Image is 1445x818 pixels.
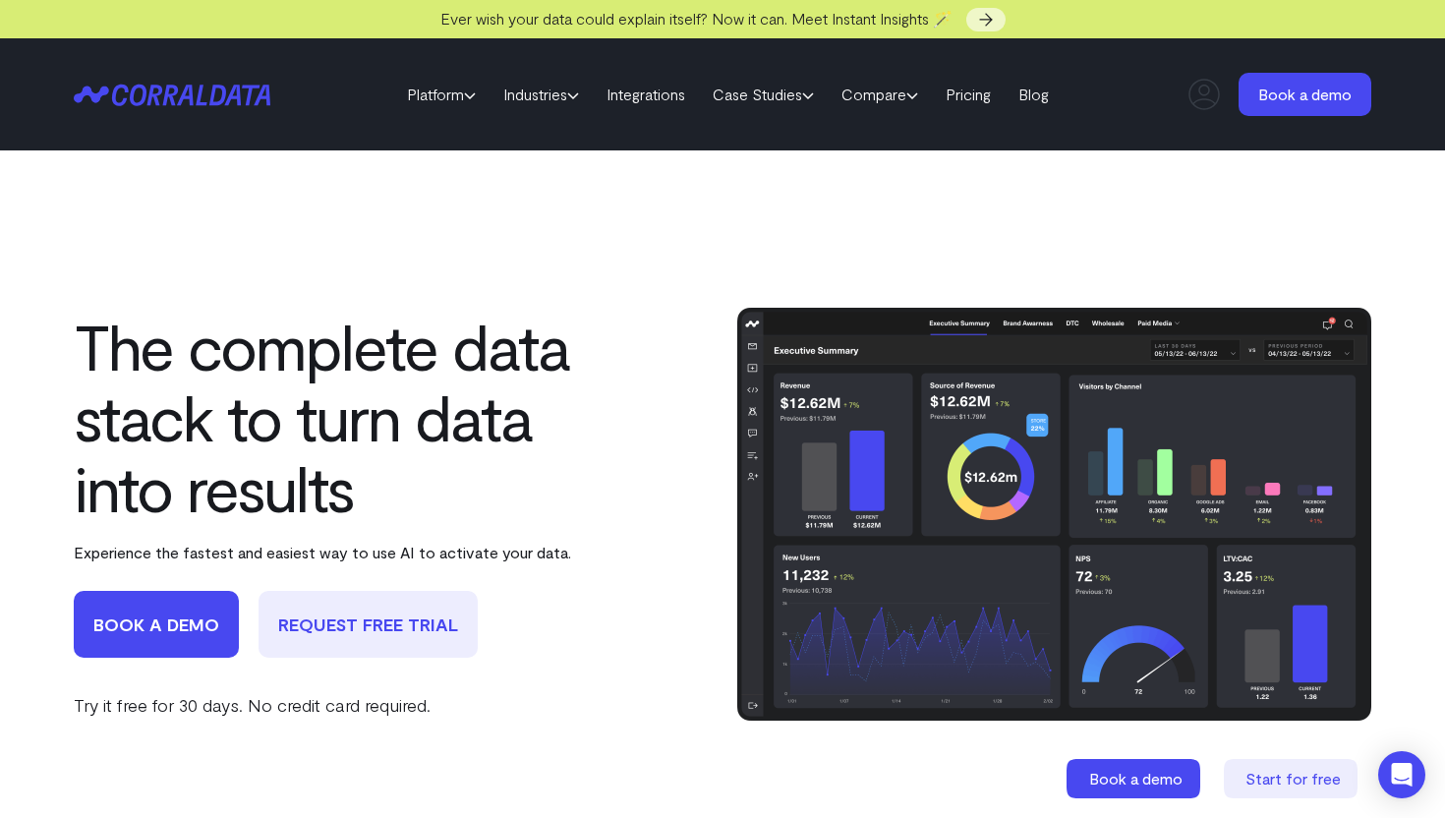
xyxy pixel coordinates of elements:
[74,591,239,658] a: book a demo
[828,80,932,109] a: Compare
[74,692,634,718] p: Try it free for 30 days. No credit card required.
[259,591,478,658] a: Request Free Trial
[1089,769,1183,788] span: Book a demo
[932,80,1005,109] a: Pricing
[74,311,634,523] h1: The complete data stack to turn data into results
[74,543,634,561] p: Experience the fastest and easiest way to use AI to activate your data.
[1067,759,1204,798] a: Book a demo
[1239,73,1371,116] a: Book a demo
[1224,759,1361,798] a: Start for free
[393,80,490,109] a: Platform
[593,80,699,109] a: Integrations
[440,9,953,28] span: Ever wish your data could explain itself? Now it can. Meet Instant Insights 🪄
[699,80,828,109] a: Case Studies
[1378,751,1425,798] div: Open Intercom Messenger
[1005,80,1063,109] a: Blog
[1245,769,1341,788] span: Start for free
[490,80,593,109] a: Industries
